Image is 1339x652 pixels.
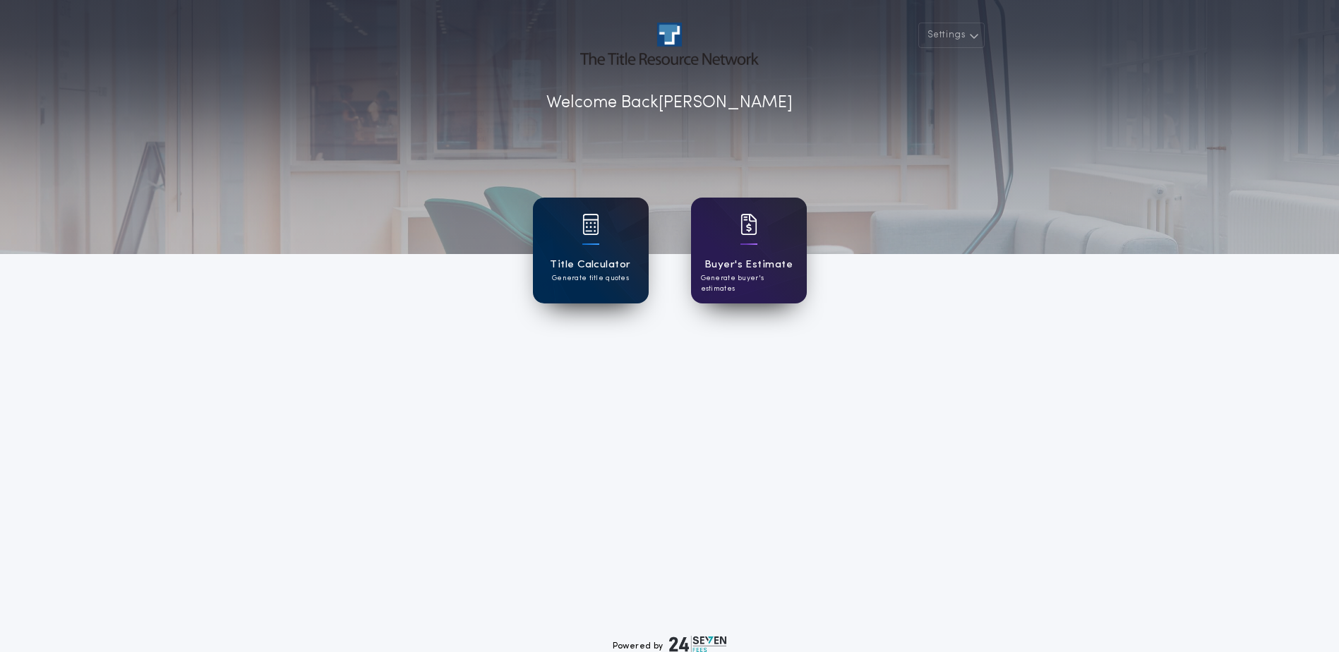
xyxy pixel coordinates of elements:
[552,273,629,284] p: Generate title quotes
[582,214,599,235] img: card icon
[740,214,757,235] img: card icon
[546,90,793,116] p: Welcome Back [PERSON_NAME]
[533,198,649,303] a: card iconTitle CalculatorGenerate title quotes
[704,257,793,273] h1: Buyer's Estimate
[580,23,758,65] img: account-logo
[918,23,985,48] button: Settings
[701,273,797,294] p: Generate buyer's estimates
[550,257,630,273] h1: Title Calculator
[691,198,807,303] a: card iconBuyer's EstimateGenerate buyer's estimates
